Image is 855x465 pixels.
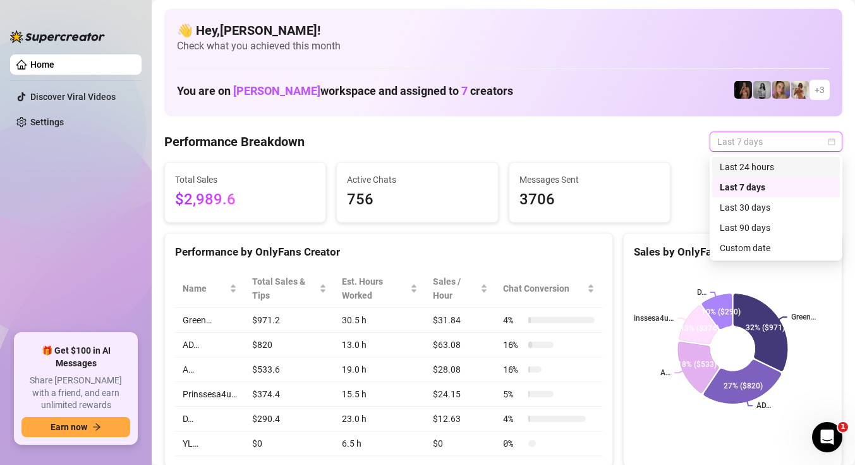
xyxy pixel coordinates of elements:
[791,81,809,99] img: Green
[334,357,425,382] td: 19.0 h
[183,282,227,295] span: Name
[503,437,523,450] span: 0 %
[838,422,848,432] span: 1
[425,270,495,308] th: Sales / Hour
[660,368,670,377] text: A…
[720,221,832,235] div: Last 90 days
[334,333,425,357] td: 13.0 h
[175,270,245,308] th: Name
[717,132,835,151] span: Last 7 days
[519,188,660,212] span: 3706
[252,275,317,302] span: Total Sales & Tips
[177,39,830,53] span: Check what you achieved this month
[697,288,706,297] text: D…
[30,59,54,70] a: Home
[175,382,245,407] td: Prinssesa4u…
[712,197,840,218] div: Last 30 days
[425,357,495,382] td: $28.08
[245,333,334,357] td: $820
[175,357,245,382] td: A…
[92,423,101,431] span: arrow-right
[21,375,130,412] span: Share [PERSON_NAME] with a friend, and earn unlimited rewards
[51,422,87,432] span: Earn now
[712,157,840,177] div: Last 24 hours
[461,84,468,97] span: 7
[503,338,523,352] span: 16 %
[245,270,334,308] th: Total Sales & Tips
[503,282,585,295] span: Chat Conversion
[334,407,425,431] td: 23.0 h
[720,160,832,174] div: Last 24 hours
[347,188,487,212] span: 756
[175,308,245,333] td: Green…
[245,308,334,333] td: $971.2
[626,314,674,323] text: Prinssesa4u…
[334,308,425,333] td: 30.5 h
[175,407,245,431] td: D…
[772,81,790,99] img: Cherry
[233,84,320,97] span: [PERSON_NAME]
[712,218,840,238] div: Last 90 days
[519,173,660,187] span: Messages Sent
[720,180,832,194] div: Last 7 days
[30,117,64,127] a: Settings
[634,244,832,261] div: Sales by OnlyFans Creator
[21,345,130,369] span: 🎁 Get $100 in AI Messages
[245,431,334,456] td: $0
[21,417,130,437] button: Earn nowarrow-right
[425,333,495,357] td: $63.08
[812,422,842,452] iframe: Intercom live chat
[164,133,305,151] h4: Performance Breakdown
[495,270,602,308] th: Chat Conversion
[734,81,752,99] img: D
[245,382,334,407] td: $374.4
[175,173,315,187] span: Total Sales
[503,363,523,376] span: 16 %
[425,382,495,407] td: $24.15
[245,407,334,431] td: $290.4
[177,22,830,39] h4: 👋 Hey, [PERSON_NAME] !
[815,83,825,97] span: + 3
[425,308,495,333] td: $31.84
[753,81,771,99] img: A
[334,431,425,456] td: 6.5 h
[791,313,816,321] text: Green…
[712,177,840,197] div: Last 7 days
[503,412,523,426] span: 4 %
[347,173,487,187] span: Active Chats
[177,84,513,98] h1: You are on workspace and assigned to creators
[425,431,495,456] td: $0
[30,92,116,102] a: Discover Viral Videos
[175,188,315,212] span: $2,989.6
[342,275,408,302] div: Est. Hours Worked
[828,138,835,146] span: calendar
[10,30,105,43] img: logo-BBDzfeDw.svg
[245,357,334,382] td: $533.6
[175,431,245,456] td: YL…
[503,387,523,401] span: 5 %
[175,244,602,261] div: Performance by OnlyFans Creator
[175,333,245,357] td: AD…
[720,241,832,255] div: Custom date
[756,401,771,410] text: AD…
[503,313,523,327] span: 4 %
[433,275,478,302] span: Sales / Hour
[425,407,495,431] td: $12.63
[720,201,832,214] div: Last 30 days
[712,238,840,258] div: Custom date
[334,382,425,407] td: 15.5 h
